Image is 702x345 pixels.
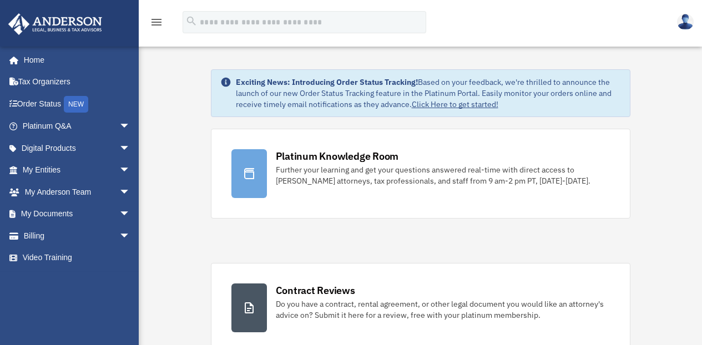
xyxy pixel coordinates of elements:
a: Home [8,49,142,71]
div: Further your learning and get your questions answered real-time with direct access to [PERSON_NAM... [276,164,610,186]
i: menu [150,16,163,29]
div: Platinum Knowledge Room [276,149,399,163]
a: Tax Organizers [8,71,147,93]
i: search [185,15,198,27]
span: arrow_drop_down [119,203,142,226]
a: Platinum Knowledge Room Further your learning and get your questions answered real-time with dire... [211,129,630,219]
a: Video Training [8,247,147,269]
a: Click Here to get started! [412,99,498,109]
div: Do you have a contract, rental agreement, or other legal document you would like an attorney's ad... [276,298,610,321]
span: arrow_drop_down [119,159,142,182]
a: Billingarrow_drop_down [8,225,147,247]
a: My Anderson Teamarrow_drop_down [8,181,147,203]
a: Order StatusNEW [8,93,147,115]
a: menu [150,19,163,29]
span: arrow_drop_down [119,115,142,138]
img: Anderson Advisors Platinum Portal [5,13,105,35]
strong: Exciting News: Introducing Order Status Tracking! [236,77,418,87]
div: Based on your feedback, we're thrilled to announce the launch of our new Order Status Tracking fe... [236,77,621,110]
img: User Pic [677,14,694,30]
a: Platinum Q&Aarrow_drop_down [8,115,147,138]
a: Digital Productsarrow_drop_down [8,137,147,159]
span: arrow_drop_down [119,137,142,160]
div: Contract Reviews [276,283,355,297]
a: My Entitiesarrow_drop_down [8,159,147,181]
span: arrow_drop_down [119,181,142,204]
a: My Documentsarrow_drop_down [8,203,147,225]
div: NEW [64,96,88,113]
span: arrow_drop_down [119,225,142,247]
